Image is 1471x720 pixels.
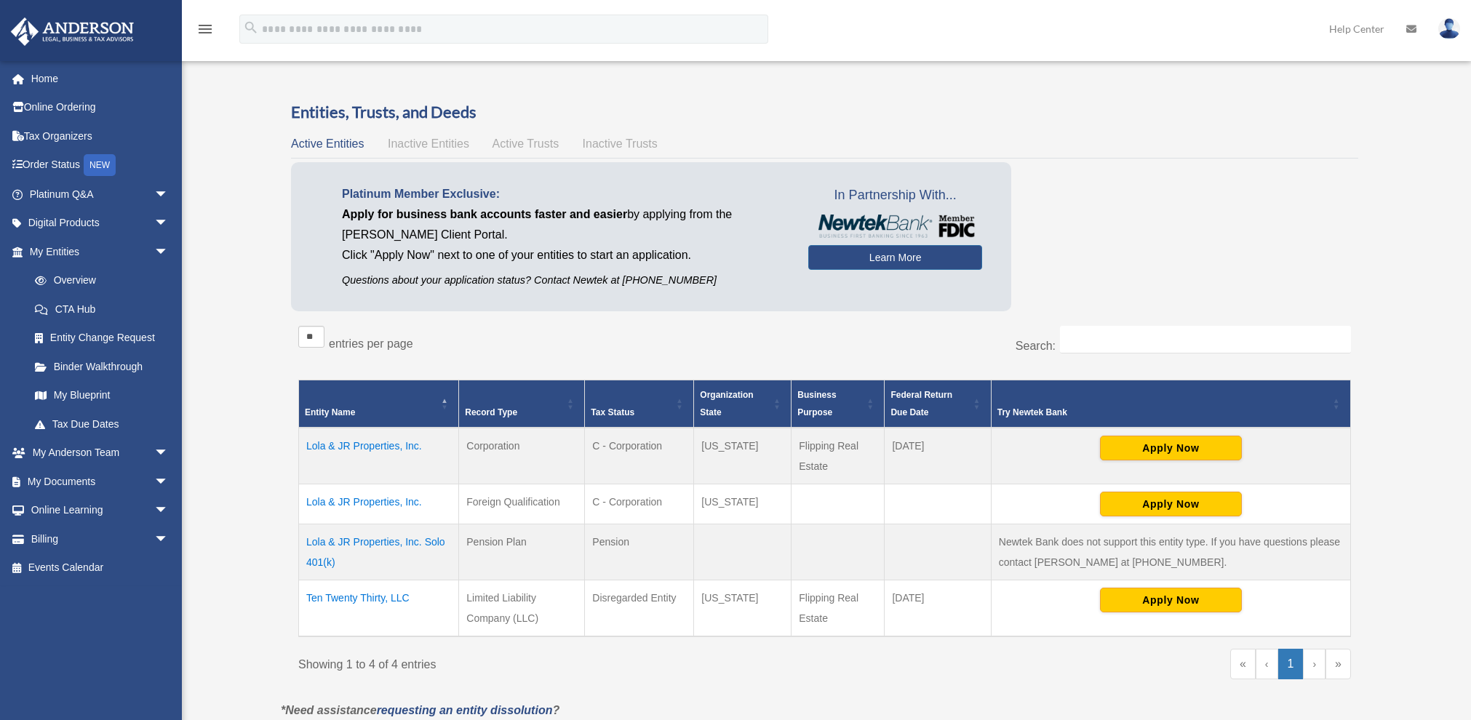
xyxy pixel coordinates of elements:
td: Ten Twenty Thirty, LLC [299,580,459,636]
td: Lola & JR Properties, Inc. Solo 401(k) [299,524,459,580]
th: Record Type: Activate to sort [459,380,585,428]
a: Learn More [808,245,982,270]
th: Business Purpose: Activate to sort [792,380,885,428]
span: arrow_drop_down [154,180,183,209]
a: Previous [1256,649,1278,679]
td: Lola & JR Properties, Inc. [299,428,459,484]
th: Federal Return Due Date: Activate to sort [885,380,991,428]
span: Inactive Entities [388,137,469,150]
th: Try Newtek Bank : Activate to sort [991,380,1350,428]
a: Platinum Q&Aarrow_drop_down [10,180,191,209]
a: Order StatusNEW [10,151,191,180]
div: NEW [84,154,116,176]
span: Organization State [700,390,753,417]
span: Entity Name [305,407,355,417]
a: menu [196,25,214,38]
img: User Pic [1438,18,1460,39]
td: [US_STATE] [694,580,792,636]
a: Entity Change Request [20,324,183,353]
p: Click "Apply Now" next to one of your entities to start an application. [342,245,786,265]
a: Tax Organizers [10,121,191,151]
label: Search: [1016,340,1056,352]
span: Federal Return Due Date [890,390,952,417]
img: NewtekBankLogoSM.png [816,215,975,238]
a: 1 [1278,649,1304,679]
div: Showing 1 to 4 of 4 entries [298,649,814,675]
td: Lola & JR Properties, Inc. [299,484,459,524]
td: [DATE] [885,428,991,484]
span: Active Trusts [493,137,559,150]
td: C - Corporation [585,484,694,524]
a: My Anderson Teamarrow_drop_down [10,439,191,468]
button: Apply Now [1100,436,1242,460]
a: Online Ordering [10,93,191,122]
td: Newtek Bank does not support this entity type. If you have questions please contact [PERSON_NAME]... [991,524,1350,580]
p: Platinum Member Exclusive: [342,184,786,204]
td: [US_STATE] [694,484,792,524]
span: Active Entities [291,137,364,150]
span: arrow_drop_down [154,237,183,267]
span: Inactive Trusts [583,137,658,150]
a: Billingarrow_drop_down [10,524,191,553]
td: Pension Plan [459,524,585,580]
a: Overview [20,266,176,295]
span: arrow_drop_down [154,439,183,468]
td: Disregarded Entity [585,580,694,636]
td: Limited Liability Company (LLC) [459,580,585,636]
i: search [243,20,259,36]
span: arrow_drop_down [154,496,183,526]
td: Flipping Real Estate [792,428,885,484]
button: Apply Now [1100,588,1242,612]
td: [US_STATE] [694,428,792,484]
a: Home [10,64,191,93]
span: Tax Status [591,407,634,417]
button: Apply Now [1100,492,1242,516]
a: Tax Due Dates [20,409,183,439]
a: Digital Productsarrow_drop_down [10,209,191,238]
a: First [1230,649,1256,679]
span: Record Type [465,407,517,417]
a: My Blueprint [20,381,183,410]
span: In Partnership With... [808,184,982,207]
th: Entity Name: Activate to invert sorting [299,380,459,428]
span: Apply for business bank accounts faster and easier [342,208,627,220]
td: Corporation [459,428,585,484]
a: Next [1303,649,1326,679]
a: Binder Walkthrough [20,352,183,381]
a: My Documentsarrow_drop_down [10,467,191,496]
label: entries per page [329,337,413,350]
a: requesting an entity dissolution [377,704,553,716]
td: Flipping Real Estate [792,580,885,636]
a: Online Learningarrow_drop_down [10,496,191,525]
td: Pension [585,524,694,580]
a: CTA Hub [20,295,183,324]
span: arrow_drop_down [154,209,183,239]
a: Last [1326,649,1351,679]
td: Foreign Qualification [459,484,585,524]
th: Tax Status: Activate to sort [585,380,694,428]
span: arrow_drop_down [154,467,183,497]
th: Organization State: Activate to sort [694,380,792,428]
p: Questions about your application status? Contact Newtek at [PHONE_NUMBER] [342,271,786,289]
p: by applying from the [PERSON_NAME] Client Portal. [342,204,786,245]
td: C - Corporation [585,428,694,484]
h3: Entities, Trusts, and Deeds [291,101,1358,124]
em: *Need assistance ? [281,704,559,716]
a: Events Calendar [10,553,191,583]
i: menu [196,20,214,38]
td: [DATE] [885,580,991,636]
img: Anderson Advisors Platinum Portal [7,17,138,46]
span: Business Purpose [797,390,836,417]
a: My Entitiesarrow_drop_down [10,237,183,266]
span: arrow_drop_down [154,524,183,554]
div: Try Newtek Bank [997,404,1328,421]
